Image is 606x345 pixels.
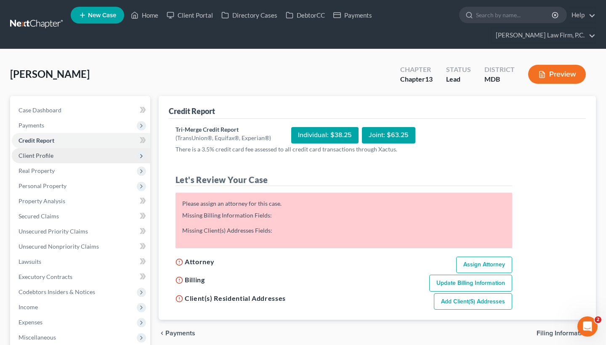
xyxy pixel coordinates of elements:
span: Lawsuits [19,258,41,265]
span: Expenses [19,318,43,326]
a: Credit Report [12,133,150,148]
div: Missing Billing Information Fields: [182,211,505,220]
span: Unsecured Priority Claims [19,228,88,235]
div: Lead [446,74,471,84]
p: There is a 3.5% credit card fee assessed to all credit card transactions through Xactus. [175,145,512,154]
a: Home [127,8,162,23]
span: Secured Claims [19,212,59,220]
h4: Let's Review Your Case [175,174,512,186]
button: Preview [528,65,586,84]
span: New Case [88,12,116,19]
div: Please assign an attorney for this case. [182,199,505,208]
a: Unsecured Nonpriority Claims [12,239,150,254]
span: Filing Information [537,330,589,337]
h5: Billing [175,275,205,285]
a: [PERSON_NAME] Law Firm, P.C. [492,28,595,43]
div: MDB [484,74,515,84]
button: chevron_left Payments [159,330,195,337]
span: Property Analysis [19,197,65,204]
span: Real Property [19,167,55,174]
a: Add Client(s) Addresses [434,293,512,310]
span: Attorney [185,257,215,265]
a: Unsecured Priority Claims [12,224,150,239]
a: Lawsuits [12,254,150,269]
div: Tri-Merge Credit Report [175,125,271,134]
iframe: Intercom live chat [577,316,598,337]
a: Client Portal [162,8,217,23]
a: Property Analysis [12,194,150,209]
a: Case Dashboard [12,103,150,118]
span: [PERSON_NAME] [10,68,90,80]
span: 2 [595,316,601,323]
span: Payments [19,122,44,129]
span: Codebtors Insiders & Notices [19,288,95,295]
a: Secured Claims [12,209,150,224]
span: Income [19,303,38,310]
span: Case Dashboard [19,106,61,114]
h5: Client(s) Residential Addresses [175,293,286,303]
div: Status [446,65,471,74]
a: DebtorCC [282,8,329,23]
a: Help [567,8,595,23]
a: Assign Attorney [456,257,512,273]
div: District [484,65,515,74]
span: Credit Report [19,137,54,144]
a: Payments [329,8,376,23]
div: Chapter [400,74,433,84]
div: Credit Report [169,106,215,116]
span: 13 [425,75,433,83]
span: Miscellaneous [19,334,56,341]
span: Payments [165,330,195,337]
span: Executory Contracts [19,273,72,280]
a: Executory Contracts [12,269,150,284]
a: Directory Cases [217,8,282,23]
span: Client Profile [19,152,53,159]
span: Unsecured Nonpriority Claims [19,243,99,250]
a: Update Billing Information [429,275,512,292]
i: chevron_left [159,330,165,337]
div: Joint: $63.25 [362,127,415,143]
div: Individual: $38.25 [291,127,359,143]
span: Personal Property [19,182,66,189]
div: Missing Client(s) Addresses Fields: [182,226,505,235]
input: Search by name... [476,7,553,23]
div: (TransUnion®, Equifax®, Experian®) [175,134,271,142]
div: Chapter [400,65,433,74]
button: Filing Information chevron_right [537,330,596,337]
